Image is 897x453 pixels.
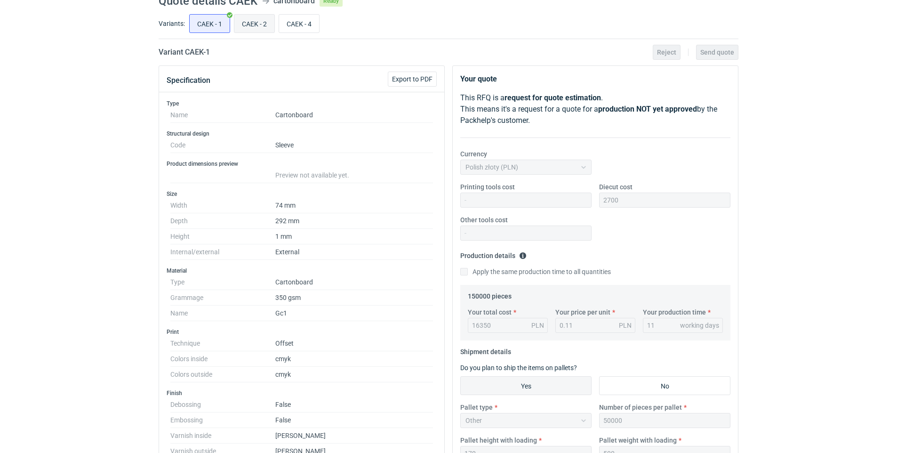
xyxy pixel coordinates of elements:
label: CAEK - 2 [234,14,275,33]
div: PLN [619,321,632,330]
dt: Width [170,198,275,213]
span: Export to PDF [392,76,432,82]
dd: Cartonboard [275,275,433,290]
dt: Depth [170,213,275,229]
strong: Your quote [460,74,497,83]
legend: Production details [460,248,527,259]
label: Your total cost [468,307,512,317]
dt: Height [170,229,275,244]
dt: Technique [170,336,275,351]
button: Send quote [696,45,738,60]
h3: Print [167,328,437,336]
label: Diecut cost [599,182,633,192]
label: CAEK - 1 [189,14,230,33]
dd: Cartonboard [275,107,433,123]
dd: cmyk [275,351,433,367]
dt: Colors inside [170,351,275,367]
strong: request for quote estimation [505,93,601,102]
dd: Sleeve [275,138,433,153]
h3: Material [167,267,437,275]
h3: Type [167,100,437,107]
label: Variants: [159,19,185,28]
h2: Variant CAEK - 1 [159,47,210,58]
label: Pallet weight with loading [599,436,677,445]
dd: cmyk [275,367,433,382]
legend: Shipment details [460,344,511,356]
span: Reject [657,49,676,56]
button: Specification [167,69,210,92]
dt: Name [170,306,275,321]
dd: 292 mm [275,213,433,229]
div: PLN [531,321,544,330]
span: Send quote [700,49,734,56]
h3: Size [167,190,437,198]
label: Your production time [643,307,706,317]
label: CAEK - 4 [279,14,320,33]
p: This RFQ is a . This means it's a request for a quote for a by the Packhelp's customer. [460,92,730,126]
button: Reject [653,45,681,60]
dt: Name [170,107,275,123]
dt: Code [170,138,275,153]
h3: Structural design [167,130,437,138]
strong: production NOT yet approved [598,105,697,113]
dd: [PERSON_NAME] [275,428,433,444]
dd: 1 mm [275,229,433,244]
label: Number of pieces per pallet [599,403,682,412]
dd: Gc1 [275,306,433,321]
label: Currency [460,149,487,159]
h3: Finish [167,389,437,397]
dd: Offset [275,336,433,351]
dt: Colors outside [170,367,275,382]
div: working days [680,321,719,330]
dt: Internal/external [170,244,275,260]
label: Pallet height with loading [460,436,537,445]
dd: 74 mm [275,198,433,213]
button: Export to PDF [388,72,437,87]
dt: Varnish inside [170,428,275,444]
dt: Type [170,275,275,290]
label: Pallet type [460,403,493,412]
dt: Grammage [170,290,275,306]
h3: Product dimensions preview [167,160,437,168]
dt: Embossing [170,413,275,428]
label: Your price per unit [555,307,610,317]
label: Printing tools cost [460,182,515,192]
dd: 350 gsm [275,290,433,306]
label: Apply the same production time to all quantities [460,267,611,276]
dd: False [275,397,433,413]
dd: External [275,244,433,260]
span: Preview not available yet. [275,171,349,179]
label: Do you plan to ship the items on pallets? [460,364,577,372]
label: Other tools cost [460,215,508,225]
legend: 150000 pieces [468,289,512,300]
dt: Debossing [170,397,275,413]
dd: False [275,413,433,428]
